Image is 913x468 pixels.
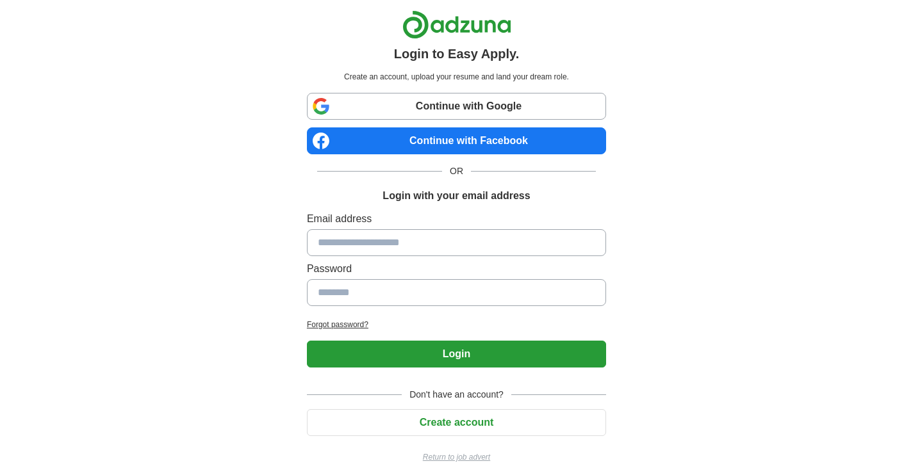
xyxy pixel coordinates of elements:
[442,165,471,178] span: OR
[307,93,606,120] a: Continue with Google
[307,409,606,436] button: Create account
[309,71,604,83] p: Create an account, upload your resume and land your dream role.
[307,127,606,154] a: Continue with Facebook
[382,188,530,204] h1: Login with your email address
[307,211,606,227] label: Email address
[402,10,511,39] img: Adzuna logo
[402,388,511,401] span: Don't have an account?
[394,44,520,63] h1: Login to Easy Apply.
[307,451,606,463] a: Return to job advert
[307,319,606,330] a: Forgot password?
[307,261,606,277] label: Password
[307,417,606,428] a: Create account
[307,341,606,367] button: Login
